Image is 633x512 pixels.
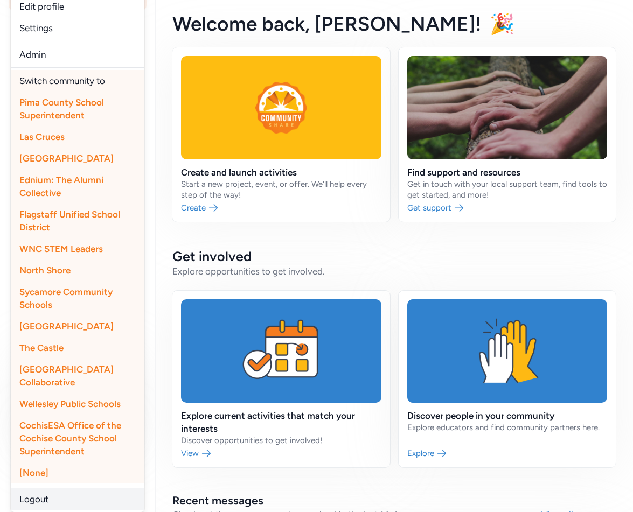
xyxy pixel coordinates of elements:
[19,97,104,121] span: Pima County School Superintendent
[19,420,121,457] span: CochisESA Office of the Cochise County School Superintendent
[9,224,147,248] a: Opportunities
[19,467,48,478] span: [None]
[9,116,147,140] a: See Past Activities
[19,364,114,388] span: [GEOGRAPHIC_DATA] Collaborative
[9,250,147,273] a: Idea Hub
[19,174,103,198] span: Ednium: The Alumni Collective
[9,276,147,299] a: Bookmarks
[172,265,616,278] div: Explore opportunities to get involved.
[9,142,147,166] a: View Conversations
[19,243,103,254] span: WNC STEM Leaders
[9,13,147,37] a: Respond to Invites
[19,321,114,332] span: [GEOGRAPHIC_DATA]
[11,70,144,92] div: Switch community to
[172,12,481,36] span: Welcome back , [PERSON_NAME]!
[490,12,514,36] span: 🎉
[19,153,114,164] span: [GEOGRAPHIC_DATA]
[9,39,147,62] a: Create and Connect
[11,44,144,65] a: Admin
[11,488,144,510] a: Logout
[19,265,71,276] span: North Shore
[19,209,120,233] span: Flagstaff Unified School District
[172,248,616,265] h2: Get involved
[9,301,147,325] a: [Impact Stories]
[9,90,147,114] a: Share Impact
[19,342,64,353] span: The Castle
[172,493,541,508] h2: Recent messages
[9,65,147,88] a: Close Activities
[19,398,121,409] span: Wellesley Public Schools
[9,198,147,222] a: People
[19,286,113,310] span: Sycamore Community Schools
[19,131,65,142] span: Las Cruces
[11,17,144,39] a: Settings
